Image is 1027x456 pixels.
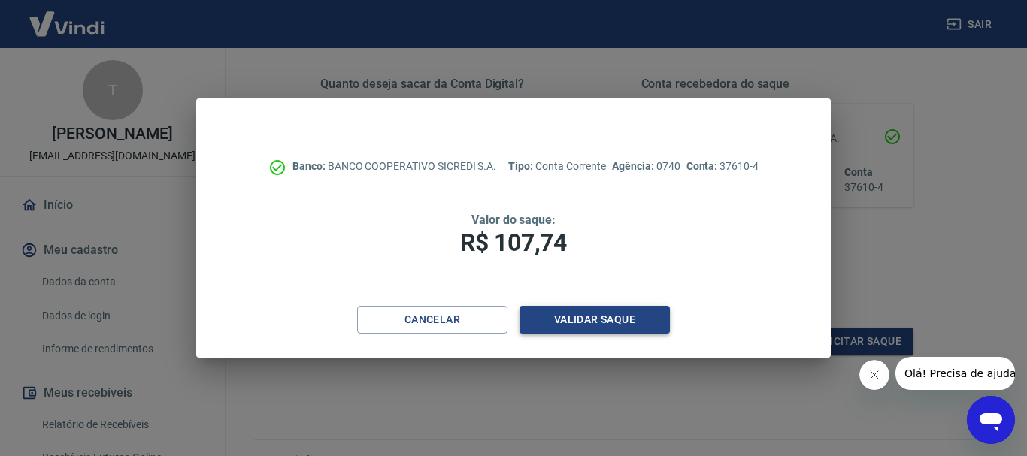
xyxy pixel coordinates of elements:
span: Agência: [612,160,656,172]
button: Cancelar [357,306,507,334]
span: Valor do saque: [471,213,556,227]
p: 0740 [612,159,680,174]
button: Validar saque [520,306,670,334]
span: Olá! Precisa de ajuda? [9,11,126,23]
span: Conta: [686,160,720,172]
p: 37610-4 [686,159,759,174]
p: BANCO COOPERATIVO SICREDI S.A. [292,159,496,174]
span: R$ 107,74 [460,228,567,257]
iframe: Mensagem da empresa [895,357,1015,390]
iframe: Botão para abrir a janela de mensagens [967,396,1015,444]
iframe: Fechar mensagem [859,360,889,390]
p: Conta Corrente [508,159,606,174]
span: Tipo: [508,160,535,172]
span: Banco: [292,160,328,172]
